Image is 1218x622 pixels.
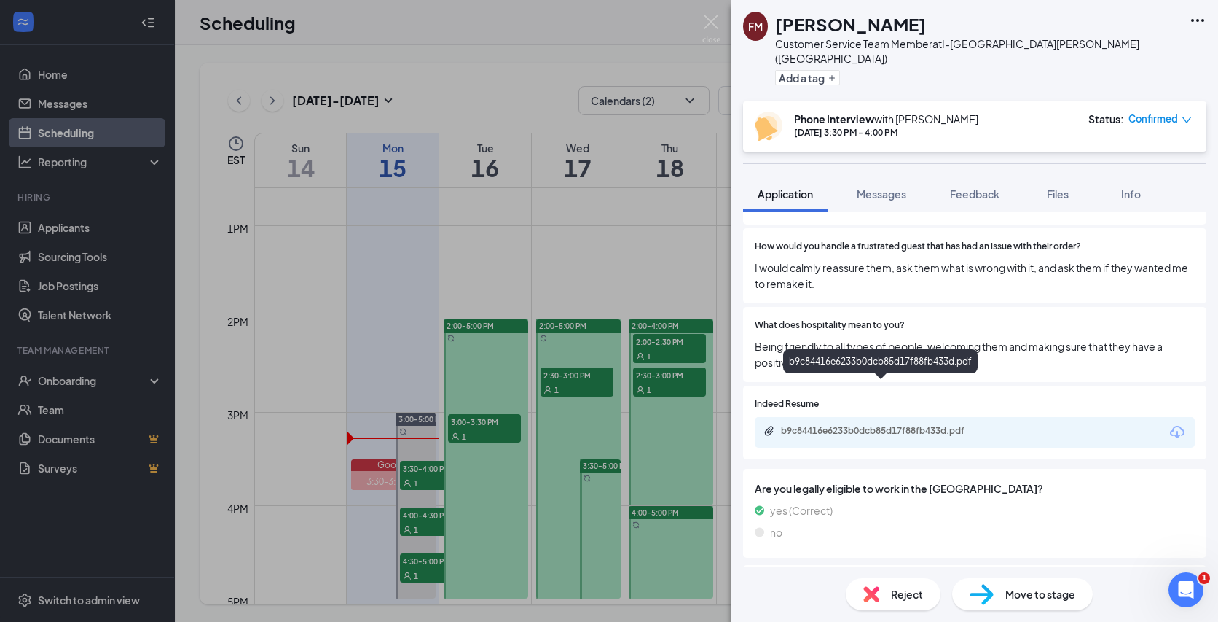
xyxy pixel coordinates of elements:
[783,349,978,373] div: b9c84416e6233b0dcb85d17f88fb433d.pdf
[1047,187,1069,201] span: Files
[1005,586,1075,602] span: Move to stage
[755,338,1195,370] span: Being friendly to all types of people, welcoming them and making sure that they have a positive e...
[781,425,985,437] div: b9c84416e6233b0dcb85d17f88fb433d.pdf
[755,260,1195,292] span: I would calmly reassure them, ask them what is wrong with it, and ask them if they wanted me to r...
[950,187,999,201] span: Feedback
[758,187,813,201] span: Application
[1189,12,1206,29] svg: Ellipses
[748,19,763,34] div: FM
[763,425,999,439] a: Paperclipb9c84416e6233b0dcb85d17f88fb433d.pdf
[1088,112,1124,126] div: Status :
[794,112,978,126] div: with [PERSON_NAME]
[1128,112,1178,126] span: Confirmed
[770,524,782,540] span: no
[891,586,923,602] span: Reject
[755,319,905,333] span: What does hospitality mean to you?
[1198,572,1210,584] span: 1
[794,126,978,139] div: [DATE] 3:30 PM - 4:00 PM
[775,70,840,85] button: PlusAdd a tag
[755,481,1195,497] span: Are you legally eligible to work in the [GEOGRAPHIC_DATA]?
[763,425,775,437] svg: Paperclip
[755,240,1081,254] span: How would you handle a frustrated guest that has had an issue with their order?
[755,397,819,411] span: Indeed Resume
[1168,572,1203,607] iframe: Intercom live chat
[775,12,926,36] h1: [PERSON_NAME]
[775,36,1182,66] div: Customer Service Team Member at I-[GEOGRAPHIC_DATA][PERSON_NAME] ([GEOGRAPHIC_DATA])
[1121,187,1141,201] span: Info
[794,112,874,125] b: Phone Interview
[1182,115,1192,125] span: down
[1168,424,1186,441] svg: Download
[828,74,836,82] svg: Plus
[770,502,833,518] span: yes (Correct)
[857,187,906,201] span: Messages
